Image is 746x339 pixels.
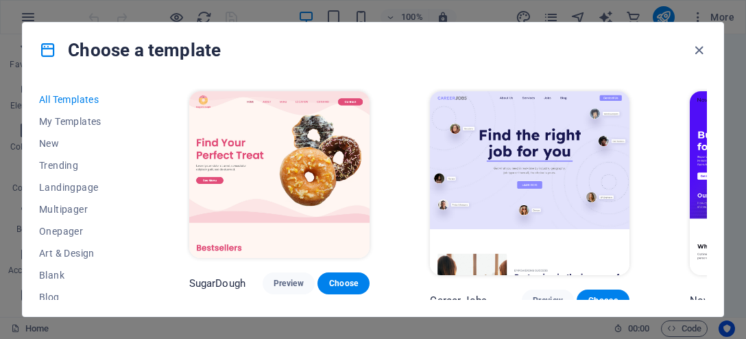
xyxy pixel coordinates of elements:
img: Career Jobs [430,91,629,275]
span: Onepager [39,226,129,237]
span: Multipager [39,204,129,215]
button: Preview [263,272,315,294]
span: All Templates [39,94,129,105]
button: All Templates [39,89,129,110]
button: Blank [39,264,129,286]
span: [STREET_ADDRESS] [28,125,126,140]
button: Onepager [39,220,129,242]
button: Blog [39,286,129,308]
span: My Templates [39,116,129,127]
span: Trending [39,160,129,171]
span: Entrepreneur City [129,125,221,140]
h4: Choose a template [39,39,221,61]
button: Choose [577,290,629,312]
button: Art & Design [39,242,129,264]
p: SugarDough [189,277,245,290]
a: [EMAIL_ADDRESS][DOMAIN_NAME] [32,176,210,191]
span: +1-800-555-0199 [28,152,112,167]
span: Blog [39,292,129,303]
span: Choose [588,295,618,306]
span: Preview [533,295,563,306]
span: Preview [274,278,304,289]
span: Art & Design [39,248,129,259]
span: New [39,138,129,149]
p: Career Jobs [430,294,487,307]
img: SugarDough [189,91,370,258]
button: Preview [522,290,574,312]
button: Choose [317,272,370,294]
p: , [28,124,652,141]
span: Landingpage [39,182,129,193]
button: Trending [39,154,129,176]
button: Multipager [39,198,129,220]
button: Landingpage [39,176,129,198]
span: Choose [328,278,359,289]
span: Blank [39,270,129,281]
button: My Templates [39,110,129,132]
button: New [39,132,129,154]
span: 45678 [224,125,255,140]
